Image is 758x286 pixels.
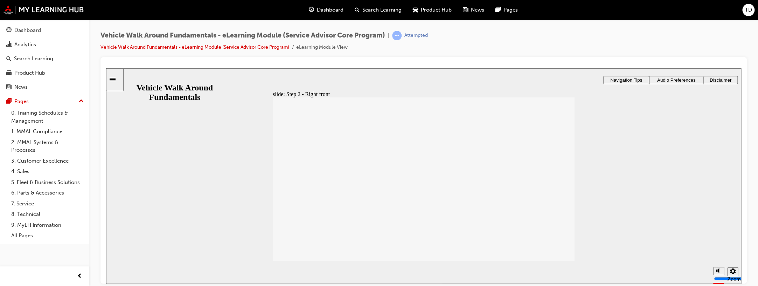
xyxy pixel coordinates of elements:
[317,6,343,14] span: Dashboard
[14,83,28,91] div: News
[421,6,452,14] span: Product Hub
[6,27,12,34] span: guage-icon
[392,31,402,40] span: learningRecordVerb_ATTEMPT-icon
[8,188,86,198] a: 6. Parts & Accessories
[413,6,418,14] span: car-icon
[463,6,468,14] span: news-icon
[388,32,389,40] span: |
[608,207,653,213] input: volume
[8,126,86,137] a: 1. MMAL Compliance
[8,220,86,231] a: 9. MyLH Information
[597,8,632,16] button: Disclaimer
[551,9,590,14] span: Audio Preferences
[471,6,484,14] span: News
[77,272,82,281] span: prev-icon
[503,6,518,14] span: Pages
[14,69,45,77] div: Product Hub
[621,199,632,208] button: settings
[3,95,86,108] button: Pages
[543,8,597,16] button: Audio Preferences
[362,6,402,14] span: Search Learning
[8,209,86,220] a: 8. Technical
[6,98,12,105] span: pages-icon
[6,42,12,48] span: chart-icon
[14,97,29,105] div: Pages
[495,6,501,14] span: pages-icon
[604,9,625,14] span: Disclaimer
[309,6,314,14] span: guage-icon
[8,108,86,126] a: 0. Training Schedules & Management
[8,198,86,209] a: 7. Service
[296,43,348,52] li: eLearning Module View
[607,199,618,207] button: volume
[6,84,12,90] span: news-icon
[3,24,86,37] a: Dashboard
[349,3,407,17] a: search-iconSearch Learning
[3,38,86,51] a: Analytics
[3,67,86,80] a: Product Hub
[14,55,53,63] div: Search Learning
[497,8,543,16] button: Navigation Tips
[3,52,86,65] a: Search Learning
[100,32,385,40] span: Vehicle Walk Around Fundamentals - eLearning Module (Service Advisor Core Program)
[8,137,86,156] a: 2. MMAL Systems & Processes
[621,208,634,226] label: Zoom to fit
[8,156,86,166] a: 3. Customer Excellence
[742,4,754,16] button: TD
[14,41,36,49] div: Analytics
[490,3,523,17] a: pages-iconPages
[3,22,86,95] button: DashboardAnalyticsSearch LearningProduct HubNews
[8,177,86,188] a: 5. Fleet & Business Solutions
[3,81,86,94] a: News
[4,5,84,14] img: mmal
[8,166,86,177] a: 4. Sales
[355,6,360,14] span: search-icon
[745,6,752,14] span: TD
[8,230,86,241] a: All Pages
[79,97,84,106] span: up-icon
[6,70,12,76] span: car-icon
[303,3,349,17] a: guage-iconDashboard
[604,193,632,216] div: misc controls
[407,3,457,17] a: car-iconProduct Hub
[504,9,536,14] span: Navigation Tips
[14,26,41,34] div: Dashboard
[100,44,289,50] a: Vehicle Walk Around Fundamentals - eLearning Module (Service Advisor Core Program)
[6,56,11,62] span: search-icon
[404,32,428,39] div: Attempted
[457,3,490,17] a: news-iconNews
